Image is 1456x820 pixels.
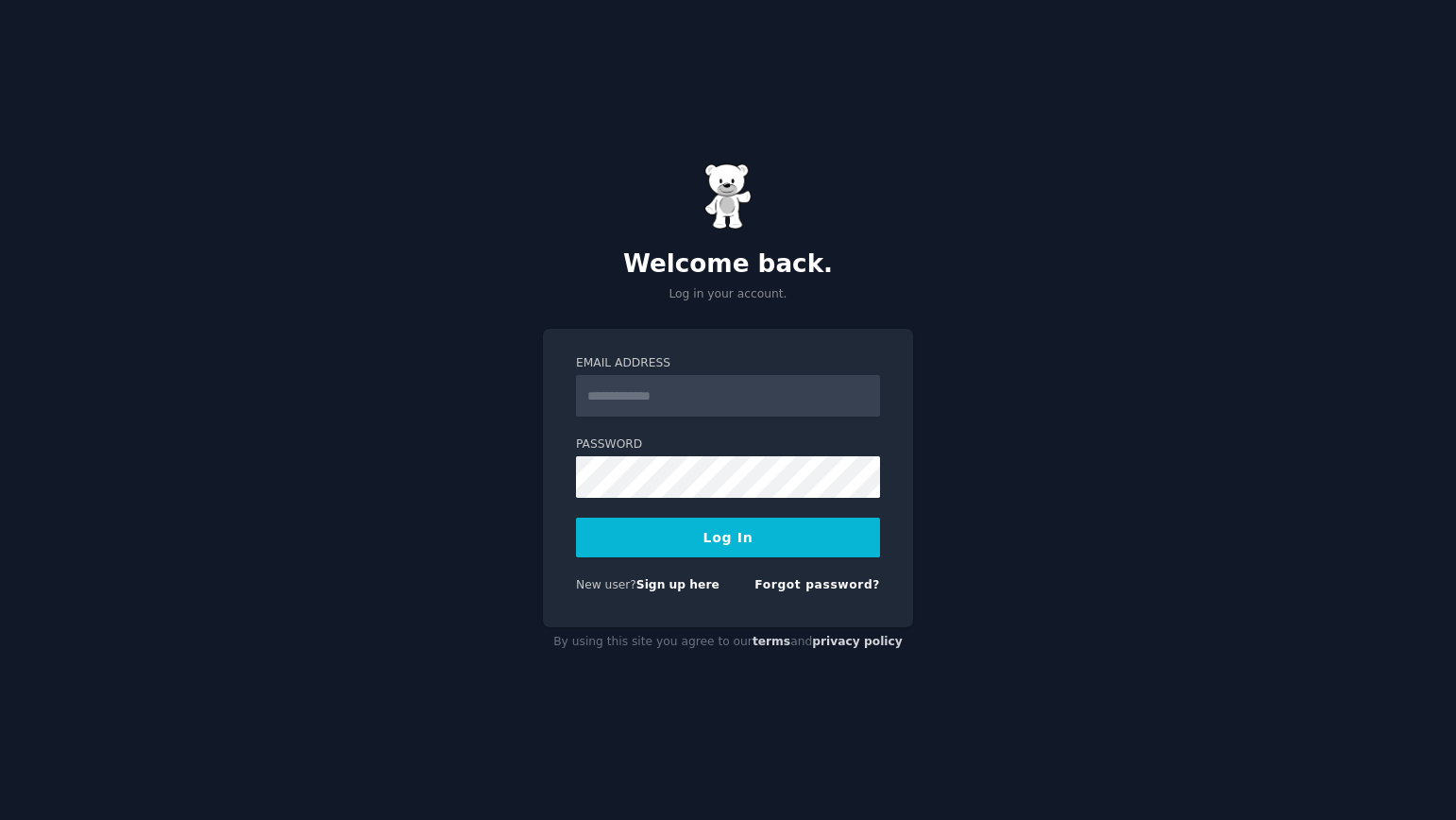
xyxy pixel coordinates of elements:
span: New user? [576,578,636,591]
a: Sign up here [636,578,720,591]
img: Gummy Bear [704,163,752,230]
a: privacy policy [812,635,903,648]
button: Log In [576,518,880,557]
a: terms [753,635,790,648]
label: Email Address [576,355,880,372]
label: Password [576,436,880,453]
div: By using this site you agree to our and [543,627,913,658]
p: Log in your account. [543,286,913,303]
a: Forgot password? [754,578,880,591]
h2: Welcome back. [543,249,913,280]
